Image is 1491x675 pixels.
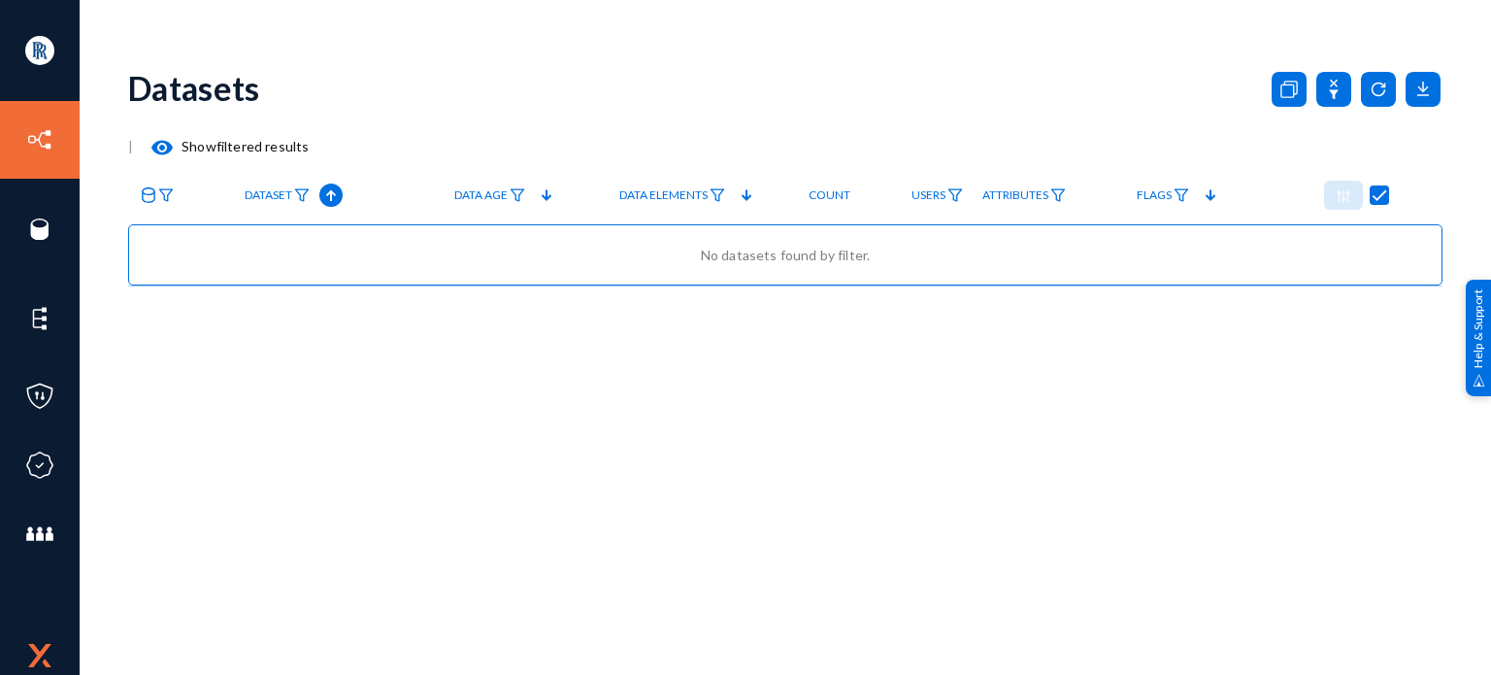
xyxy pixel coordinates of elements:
[1137,188,1172,202] span: Flags
[128,138,133,154] span: |
[294,188,310,202] img: icon-filter.svg
[25,36,54,65] img: ACg8ocIYTKoRdXkEwFzTB5MD8V-_dbWh6aohPNDc60sa0202AD9Ucmo=s96-c
[245,188,292,202] span: Dataset
[911,188,945,202] span: Users
[25,125,54,154] img: icon-inventory.svg
[133,138,309,154] span: Show filtered results
[619,188,708,202] span: Data Elements
[710,188,725,202] img: icon-filter.svg
[454,188,508,202] span: Data Age
[235,179,319,213] a: Dataset
[610,179,735,213] a: Data Elements
[510,188,525,202] img: icon-filter.svg
[25,215,54,244] img: icon-sources.svg
[982,188,1048,202] span: Attributes
[25,520,54,549] img: icon-members.svg
[25,382,54,411] img: icon-policies.svg
[1466,279,1491,395] div: Help & Support
[150,136,174,159] mat-icon: visibility
[1174,188,1189,202] img: icon-filter.svg
[445,179,535,213] a: Data Age
[128,68,260,108] div: Datasets
[947,188,963,202] img: icon-filter.svg
[902,179,973,213] a: Users
[973,179,1076,213] a: Attributes
[1050,188,1066,202] img: icon-filter.svg
[25,451,54,480] img: icon-compliance.svg
[158,188,174,202] img: icon-filter.svg
[25,304,54,333] img: icon-elements.svg
[1127,179,1199,213] a: Flags
[1473,374,1485,387] img: help_support.svg
[809,188,850,202] span: Count
[149,245,1422,265] div: No datasets found by filter.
